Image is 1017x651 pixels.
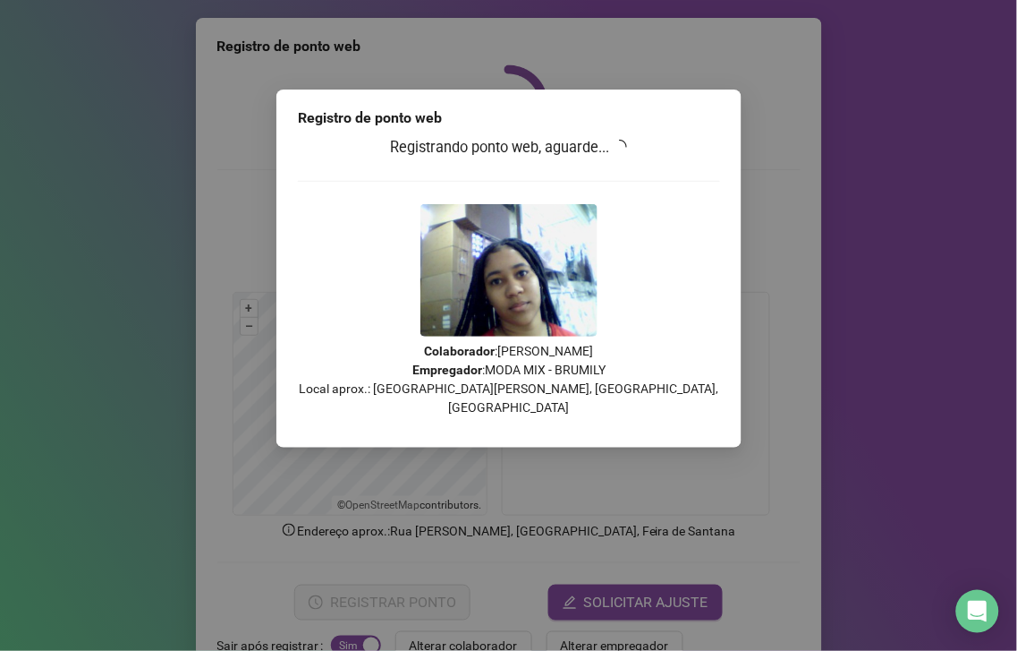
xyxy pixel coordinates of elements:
[424,344,495,358] strong: Colaborador
[298,107,720,129] div: Registro de ponto web
[412,363,482,377] strong: Empregador
[420,204,597,337] img: 9k=
[956,590,999,633] div: Open Intercom Messenger
[298,342,720,417] p: : [PERSON_NAME] : MODA MIX - BRUMILY Local aprox.: [GEOGRAPHIC_DATA][PERSON_NAME], [GEOGRAPHIC_DA...
[611,138,630,157] span: loading
[298,136,720,159] h3: Registrando ponto web, aguarde...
